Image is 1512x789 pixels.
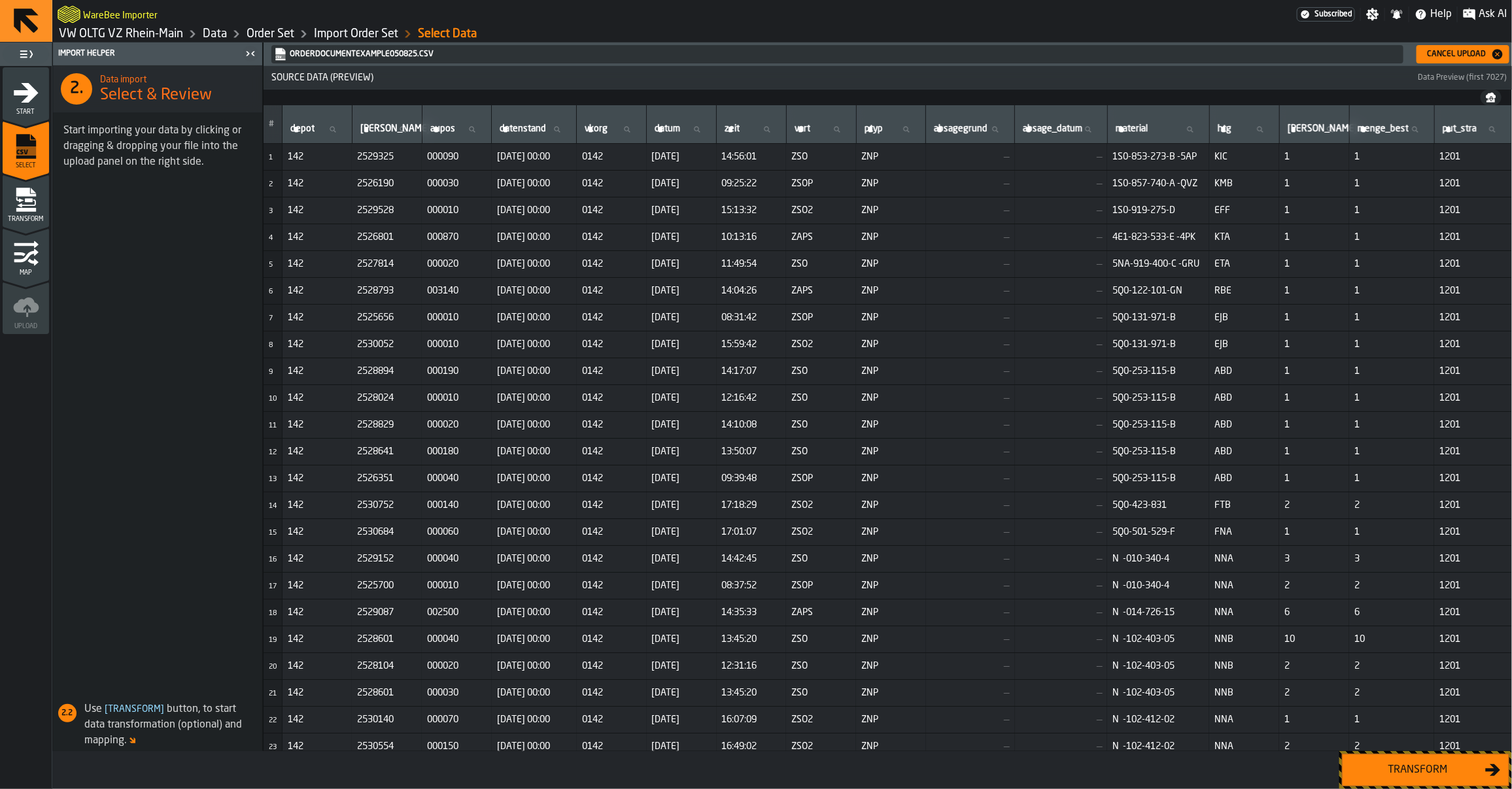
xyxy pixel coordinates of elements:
[582,339,642,350] span: 0142
[1440,121,1506,138] input: label
[430,124,455,134] span: label
[288,152,347,162] span: 142
[1020,152,1103,162] span: —
[791,339,851,350] span: ZSO2
[1023,124,1082,134] span: label
[652,259,712,269] span: [DATE]
[427,339,487,350] span: 000010
[1112,259,1204,269] span: 5NA-919-400-C -GRU
[61,73,92,105] div: 2.
[861,178,921,189] span: ZNP
[652,339,712,350] span: [DATE]
[1214,205,1274,216] span: EFF
[1439,366,1506,377] span: 1201
[497,366,572,377] span: [DATE] 00:00
[791,420,851,430] span: ZSO
[56,49,241,58] div: Import Helper
[288,121,347,138] input: label
[1112,312,1204,323] span: 5Q0-131-971-B
[497,121,571,138] input: label
[1214,232,1274,243] span: KTA
[357,446,417,457] span: 2528641
[1458,7,1512,22] label: button-toggle-Ask AI
[288,178,347,189] span: 142
[1284,366,1344,377] span: 1
[497,339,572,350] span: [DATE] 00:00
[269,181,273,188] span: 2
[3,121,49,173] li: menu Select
[791,152,851,162] span: ZSO
[497,232,572,243] span: [DATE] 00:00
[791,178,851,189] span: ZSOP
[1430,7,1452,22] span: Help
[722,446,782,457] span: 13:50:07
[722,339,782,350] span: 15:59:42
[288,286,347,296] span: 142
[288,339,347,350] span: 142
[722,121,781,138] input: label
[652,286,712,296] span: [DATE]
[269,422,277,429] span: 11
[1112,205,1204,216] span: 1S0-919-275-D
[1020,393,1103,403] span: —
[931,473,1010,484] span: —
[1284,152,1344,162] span: 1
[1020,232,1103,243] span: —
[1354,339,1429,350] span: 1
[3,109,49,116] span: Start
[497,178,572,189] span: [DATE] 00:00
[497,259,572,269] span: [DATE] 00:00
[861,286,921,296] span: ZNP
[1354,286,1429,296] span: 1
[931,259,1010,269] span: —
[1354,259,1429,269] span: 1
[1417,45,1509,63] button: button-Cancel Upload
[264,66,1512,90] button: button-
[722,152,782,162] span: 14:56:01
[1439,339,1506,350] span: 1201
[1112,393,1204,403] span: 5Q0-253-115-B
[427,259,487,269] span: 000020
[269,288,273,295] span: 6
[500,124,546,134] span: label
[1214,473,1274,484] span: ABD
[791,232,851,243] span: ZAPS
[357,178,417,189] span: 2526190
[1214,152,1274,162] span: KIC
[53,701,257,748] div: Use button, to start data transformation (optional) and mapping.
[861,339,921,350] span: ZNP
[269,154,273,161] span: 1
[1112,286,1204,296] span: 5Q0-122-101-GN
[722,178,782,189] span: 09:25:22
[791,473,851,484] span: ZSOP
[1439,420,1506,430] span: 1201
[288,393,347,403] span: 142
[722,286,782,296] span: 14:04:26
[931,393,1010,403] span: —
[271,45,1403,63] span: OrderDocumentExample050825.csv
[427,420,487,430] span: 000020
[3,323,49,330] span: Upload
[1439,178,1506,189] span: 1201
[652,446,712,457] span: [DATE]
[1418,73,1507,82] span: Data Preview (first 7027)
[861,232,921,243] span: ZNP
[861,420,921,430] span: ZNP
[862,121,921,138] input: label
[652,232,712,243] span: [DATE]
[652,420,712,430] span: [DATE]
[241,46,260,61] label: button-toggle-Close me
[1214,339,1274,350] span: EJB
[427,473,487,484] span: 000040
[1354,312,1429,323] span: 1
[427,232,487,243] span: 000870
[791,312,851,323] span: ZSOP
[53,42,262,65] header: Import Helper
[861,366,921,377] span: ZNP
[1214,312,1274,323] span: EJB
[357,152,417,162] span: 2529325
[931,366,1010,377] span: —
[931,420,1010,430] span: —
[1409,7,1457,22] label: button-toggle-Help
[497,286,572,296] span: [DATE] 00:00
